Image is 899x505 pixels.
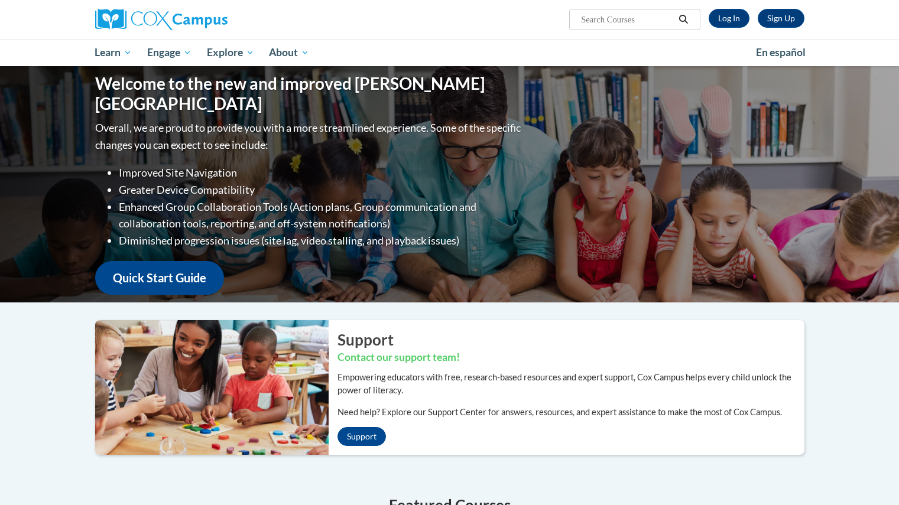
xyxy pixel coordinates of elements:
[580,12,674,27] input: Search Courses
[337,406,804,419] p: Need help? Explore our Support Center for answers, resources, and expert assistance to make the m...
[86,320,329,455] img: ...
[337,371,804,397] p: Empowering educators with free, research-based resources and expert support, Cox Campus helps eve...
[337,350,804,365] h3: Contact our support team!
[77,39,822,66] div: Main menu
[269,45,309,60] span: About
[139,39,199,66] a: Engage
[95,119,524,154] p: Overall, we are proud to provide you with a more streamlined experience. Some of the specific cha...
[119,164,524,181] li: Improved Site Navigation
[147,45,192,60] span: Engage
[207,45,254,60] span: Explore
[199,39,262,66] a: Explore
[119,181,524,198] li: Greater Device Compatibility
[95,74,524,113] h1: Welcome to the new and improved [PERSON_NAME][GEOGRAPHIC_DATA]
[756,46,806,58] span: En español
[119,198,524,233] li: Enhanced Group Collaboration Tools (Action plans, Group communication and collaboration tools, re...
[748,40,813,65] a: En español
[709,9,749,28] a: Log In
[337,329,804,350] h2: Support
[95,9,320,30] a: Cox Campus
[674,12,692,27] button: Search
[758,9,804,28] a: Register
[95,261,224,295] a: Quick Start Guide
[119,232,524,249] li: Diminished progression issues (site lag, video stalling, and playback issues)
[95,45,132,60] span: Learn
[95,9,228,30] img: Cox Campus
[87,39,140,66] a: Learn
[337,427,386,446] a: Support
[261,39,317,66] a: About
